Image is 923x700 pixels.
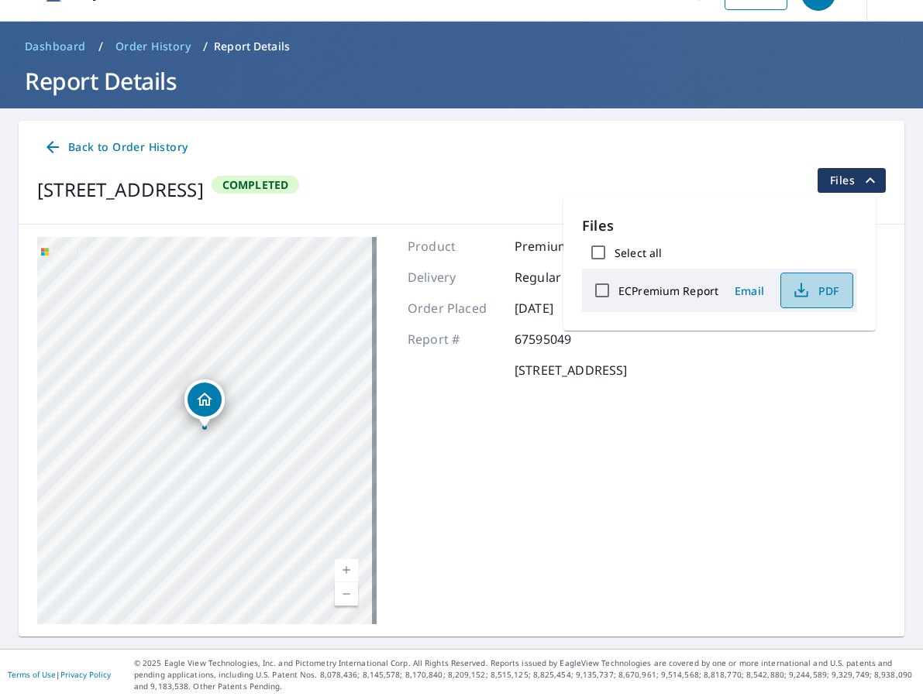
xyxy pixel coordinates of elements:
[213,177,298,192] span: Completed
[335,559,358,582] a: Current Level 17, Zoom In
[817,168,886,193] button: filesDropdownBtn-67595049
[582,215,857,236] p: Files
[408,330,501,348] p: Report #
[43,138,188,157] span: Back to Order History
[830,171,880,190] span: Files
[335,582,358,606] a: Current Level 17, Zoom Out
[37,133,194,162] a: Back to Order History
[515,330,608,348] p: 67595049
[134,657,915,692] p: © 2025 Eagle View Technologies, Inc. and Pictometry International Corp. All Rights Reserved. Repo...
[515,237,608,256] p: Premium
[109,34,197,59] a: Order History
[8,669,56,680] a: Terms of Use
[618,283,718,298] label: ECPremium Report
[615,245,662,260] label: Select all
[203,37,208,56] li: /
[214,39,290,54] p: Report Details
[60,669,111,680] a: Privacy Policy
[515,299,608,317] p: [DATE]
[515,361,627,379] p: [STREET_ADDRESS]
[408,299,501,317] p: Order Placed
[19,34,904,59] nav: breadcrumb
[19,65,904,97] h1: Report Details
[98,37,103,56] li: /
[8,670,111,679] p: |
[37,176,204,204] div: [STREET_ADDRESS]
[790,281,840,300] span: PDF
[408,237,501,256] p: Product
[408,268,501,287] p: Delivery
[19,34,92,59] a: Dashboard
[515,268,608,287] p: Regular
[115,39,191,54] span: Order History
[184,379,225,427] div: Dropped pin, building 1, Residential property, 137 Abbottsford Nashville, TN 37215
[780,273,853,308] button: PDF
[725,279,774,303] button: Email
[25,39,86,54] span: Dashboard
[731,283,768,298] span: Email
